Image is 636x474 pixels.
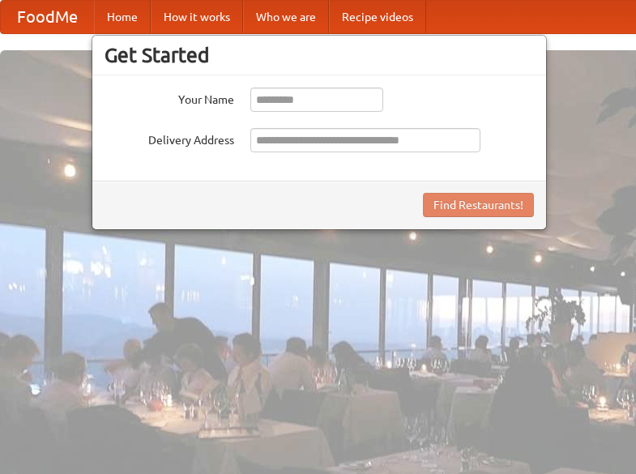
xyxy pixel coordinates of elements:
[105,88,234,108] label: Your Name
[329,1,426,33] a: Recipe videos
[105,43,534,67] h3: Get Started
[151,1,243,33] a: How it works
[423,193,534,217] button: Find Restaurants!
[243,1,329,33] a: Who we are
[94,1,151,33] a: Home
[1,1,94,33] a: FoodMe
[105,128,234,148] label: Delivery Address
